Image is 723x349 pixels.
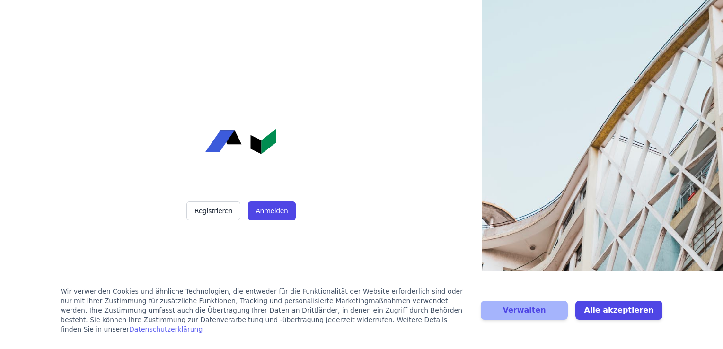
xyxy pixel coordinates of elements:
a: Datenschutzerklärung [129,325,203,333]
div: Wir verwenden Cookies und ähnliche Technologien, die entweder für die Funktionalität der Website ... [61,287,469,334]
button: Alle akzeptieren [575,301,662,320]
button: Verwalten [481,301,568,320]
button: Registrieren [186,201,240,220]
button: Anmelden [248,201,295,220]
img: Concular [205,129,276,154]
